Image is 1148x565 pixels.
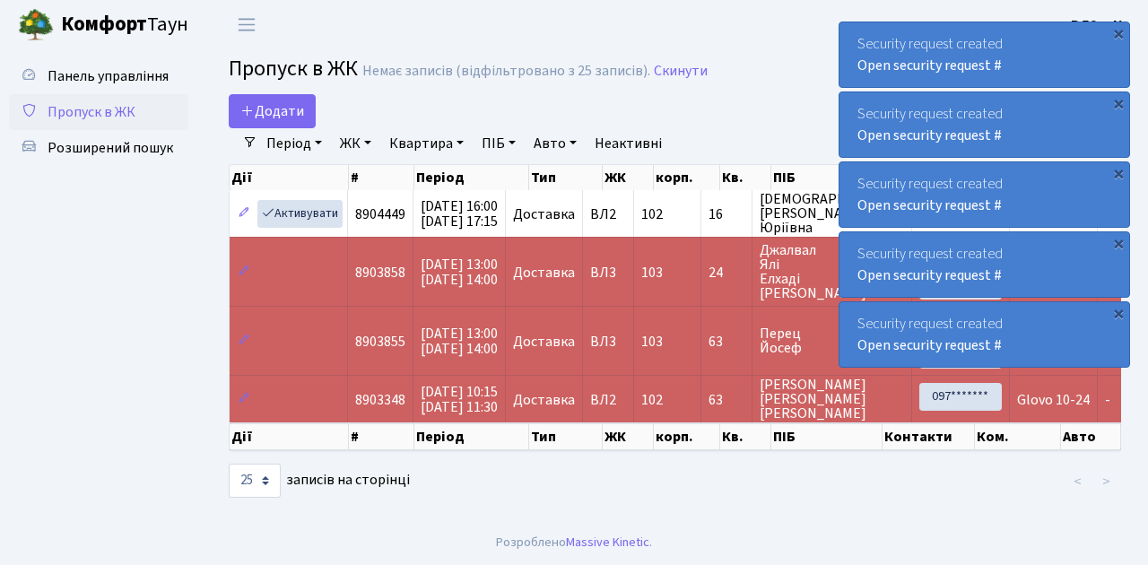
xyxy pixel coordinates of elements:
[513,207,575,222] span: Доставка
[333,128,378,159] a: ЖК
[9,130,188,166] a: Розширений пошук
[590,393,626,407] span: ВЛ2
[857,335,1002,355] a: Open security request #
[760,378,904,421] span: [PERSON_NAME] [PERSON_NAME] [PERSON_NAME]
[1071,15,1126,35] b: ВЛ2 -. К.
[48,102,135,122] span: Пропуск в ЖК
[48,138,173,158] span: Розширений пошук
[1109,24,1127,42] div: ×
[975,423,1061,450] th: Ком.
[641,263,663,282] span: 103
[566,533,649,552] a: Massive Kinetic
[709,265,744,280] span: 24
[355,332,405,352] span: 8903855
[1109,94,1127,112] div: ×
[760,192,904,235] span: [DEMOGRAPHIC_DATA] [PERSON_NAME] Юріївна
[590,265,626,280] span: ВЛ3
[1061,423,1121,450] th: Авто
[1017,390,1090,410] span: Glovo 10-24
[760,243,904,300] span: Джалвал Ялі Елхаді [PERSON_NAME].
[349,423,414,450] th: #
[1109,164,1127,182] div: ×
[230,423,349,450] th: Дії
[48,66,169,86] span: Панель управління
[229,53,358,84] span: Пропуск в ЖК
[603,165,654,190] th: ЖК
[641,204,663,224] span: 102
[857,126,1002,145] a: Open security request #
[513,393,575,407] span: Доставка
[382,128,471,159] a: Квартира
[349,165,414,190] th: #
[760,326,904,355] span: Перец Йосеф
[421,324,498,359] span: [DATE] 13:00 [DATE] 14:00
[709,335,744,349] span: 63
[224,10,269,39] button: Переключити навігацію
[229,94,316,128] a: Додати
[18,7,54,43] img: logo.png
[771,165,883,190] th: ПІБ
[587,128,669,159] a: Неактивні
[513,335,575,349] span: Доставка
[414,165,529,190] th: Період
[857,56,1002,75] a: Open security request #
[474,128,523,159] a: ПІБ
[526,128,584,159] a: Авто
[61,10,147,39] b: Комфорт
[1105,390,1110,410] span: -
[1109,304,1127,322] div: ×
[414,423,529,450] th: Період
[603,423,654,450] th: ЖК
[230,165,349,190] th: Дії
[355,204,405,224] span: 8904449
[229,464,281,498] select: записів на сторінці
[529,165,603,190] th: Тип
[421,255,498,290] span: [DATE] 13:00 [DATE] 14:00
[839,22,1129,87] div: Security request created
[839,162,1129,227] div: Security request created
[641,332,663,352] span: 103
[421,196,498,231] span: [DATE] 16:00 [DATE] 17:15
[839,92,1129,157] div: Security request created
[229,464,410,498] label: записів на сторінці
[9,94,188,130] a: Пропуск в ЖК
[654,165,720,190] th: корп.
[240,101,304,121] span: Додати
[654,63,708,80] a: Скинути
[641,390,663,410] span: 102
[496,533,652,552] div: Розроблено .
[355,390,405,410] span: 8903348
[1109,234,1127,252] div: ×
[720,165,770,190] th: Кв.
[857,196,1002,215] a: Open security request #
[355,263,405,282] span: 8903858
[9,58,188,94] a: Панель управління
[654,423,720,450] th: корп.
[883,423,975,450] th: Контакти
[1071,14,1126,36] a: ВЛ2 -. К.
[259,128,329,159] a: Період
[257,200,343,228] a: Активувати
[857,265,1002,285] a: Open security request #
[839,232,1129,297] div: Security request created
[513,265,575,280] span: Доставка
[839,302,1129,367] div: Security request created
[590,335,626,349] span: ВЛ3
[709,207,744,222] span: 16
[362,63,650,80] div: Немає записів (відфільтровано з 25 записів).
[771,423,883,450] th: ПІБ
[709,393,744,407] span: 63
[529,423,603,450] th: Тип
[720,423,770,450] th: Кв.
[421,382,498,417] span: [DATE] 10:15 [DATE] 11:30
[61,10,188,40] span: Таун
[590,207,626,222] span: ВЛ2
